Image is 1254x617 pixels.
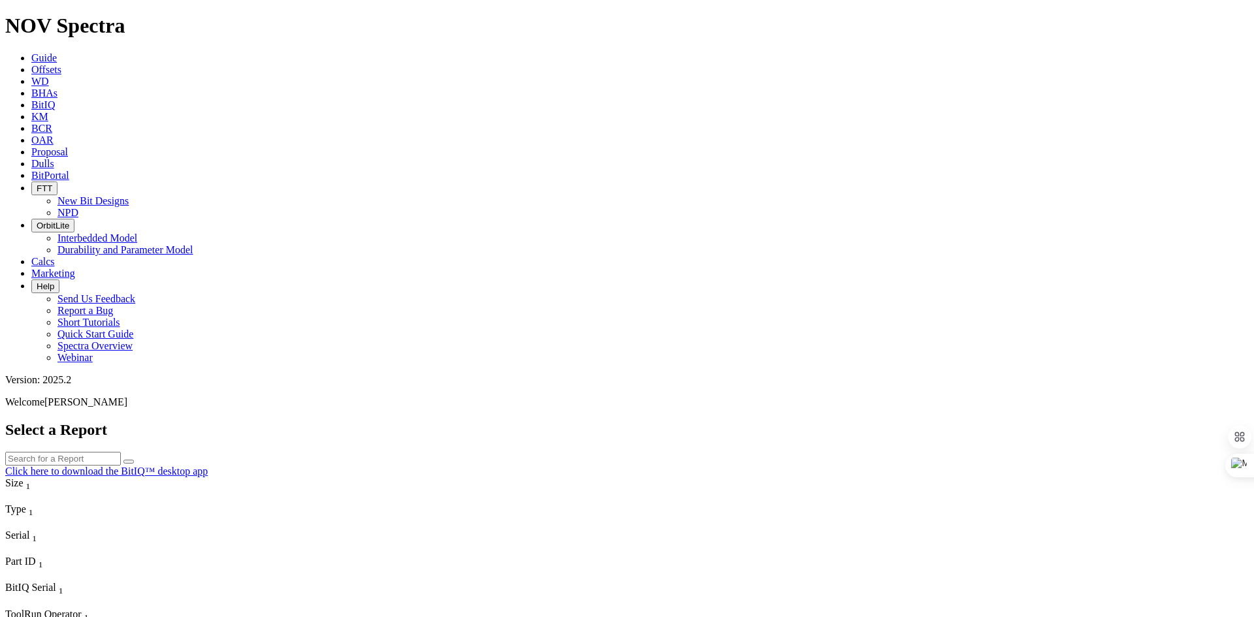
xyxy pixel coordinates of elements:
[31,279,59,293] button: Help
[5,544,126,556] div: Column Menu
[37,281,54,291] span: Help
[32,533,37,543] sub: 1
[31,256,55,267] a: Calcs
[31,134,54,146] a: OAR
[5,597,126,609] div: Column Menu
[37,221,69,230] span: OrbitLite
[5,421,1249,439] h2: Select a Report
[5,396,1249,408] p: Welcome
[5,477,24,488] span: Size
[5,14,1249,38] h1: NOV Spectra
[5,503,26,514] span: Type
[5,530,126,544] div: Serial Sort None
[31,182,57,195] button: FTT
[57,328,133,340] a: Quick Start Guide
[5,452,121,466] input: Search for a Report
[29,503,33,514] span: Sort None
[5,570,126,582] div: Column Menu
[5,492,126,503] div: Column Menu
[5,556,36,567] span: Part ID
[31,123,52,134] a: BCR
[57,232,137,244] a: Interbedded Model
[57,340,133,351] a: Spectra Overview
[39,560,43,569] sub: 1
[57,352,93,363] a: Webinar
[57,305,113,316] a: Report a Bug
[57,244,193,255] a: Durability and Parameter Model
[29,507,33,517] sub: 1
[5,477,126,492] div: Size Sort None
[31,268,75,279] a: Marketing
[5,530,126,556] div: Sort None
[5,530,29,541] span: Serial
[5,503,126,530] div: Sort None
[31,99,55,110] a: BitIQ
[5,374,1249,386] div: Version: 2025.2
[31,111,48,122] a: KM
[31,64,61,75] a: Offsets
[57,195,129,206] a: New Bit Designs
[26,477,31,488] span: Sort None
[31,219,74,232] button: OrbitLite
[57,293,135,304] a: Send Us Feedback
[5,518,126,530] div: Column Menu
[31,170,69,181] a: BitPortal
[31,146,68,157] a: Proposal
[5,556,126,582] div: Sort None
[57,207,78,218] a: NPD
[57,317,120,328] a: Short Tutorials
[31,158,54,169] a: Dulls
[31,87,57,99] a: BHAs
[5,477,126,503] div: Sort None
[5,582,126,608] div: Sort None
[39,556,43,567] span: Sort None
[31,52,57,63] a: Guide
[59,582,63,593] span: Sort None
[5,503,126,518] div: Type Sort None
[5,582,126,596] div: BitIQ Serial Sort None
[59,586,63,596] sub: 1
[26,481,31,491] sub: 1
[5,582,56,593] span: BitIQ Serial
[5,466,208,477] a: Click here to download the BitIQ™ desktop app
[44,396,127,407] span: [PERSON_NAME]
[37,183,52,193] span: FTT
[31,76,49,87] a: WD
[32,530,37,541] span: Sort None
[5,556,126,570] div: Part ID Sort None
